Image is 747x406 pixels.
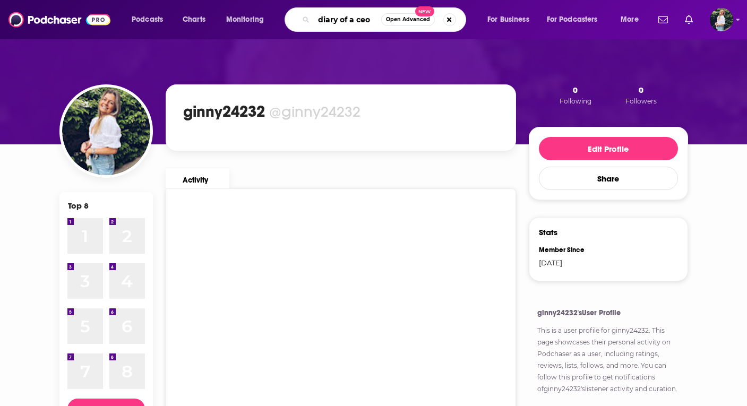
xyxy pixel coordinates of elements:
button: open menu [613,11,652,28]
span: Charts [183,12,205,27]
span: 0 [639,85,643,95]
span: For Podcasters [547,12,598,27]
span: More [621,12,639,27]
a: Charts [176,11,212,28]
span: Monitoring [226,12,264,27]
img: User Profile [710,8,733,31]
input: Search podcasts, credits, & more... [314,11,381,28]
span: Following [560,97,591,105]
p: This is a user profile for . This page showcases their personal activity on Podchaser as a user, ... [537,325,680,395]
span: 0 [573,85,578,95]
div: @ginny24232 [269,102,360,121]
h3: Stats [539,227,557,237]
button: Edit Profile [539,137,678,160]
a: Show notifications dropdown [654,11,672,29]
div: Member Since [539,246,602,254]
button: Open AdvancedNew [381,13,435,26]
button: open menu [480,11,543,28]
button: open menu [219,11,278,28]
button: 0Following [556,84,595,106]
button: open menu [124,11,177,28]
button: Show profile menu [710,8,733,31]
img: Podchaser - Follow, Share and Rate Podcasts [8,10,110,30]
button: 0Followers [622,84,660,106]
span: New [415,6,434,16]
a: Activity [166,168,229,188]
img: ginny24232 [62,87,150,175]
span: For Business [487,12,529,27]
button: open menu [540,11,613,28]
button: Share [539,167,678,190]
span: Followers [625,97,657,105]
h4: ginny24232's User Profile [537,308,680,317]
a: ginny24232 [612,326,649,334]
span: Podcasts [132,12,163,27]
span: Open Advanced [386,17,430,22]
div: [DATE] [539,258,602,267]
span: Logged in as ginny24232 [710,8,733,31]
a: Show notifications dropdown [681,11,697,29]
h1: ginny24232 [183,102,265,121]
div: Search podcasts, credits, & more... [295,7,476,32]
div: Top 8 [68,201,89,211]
